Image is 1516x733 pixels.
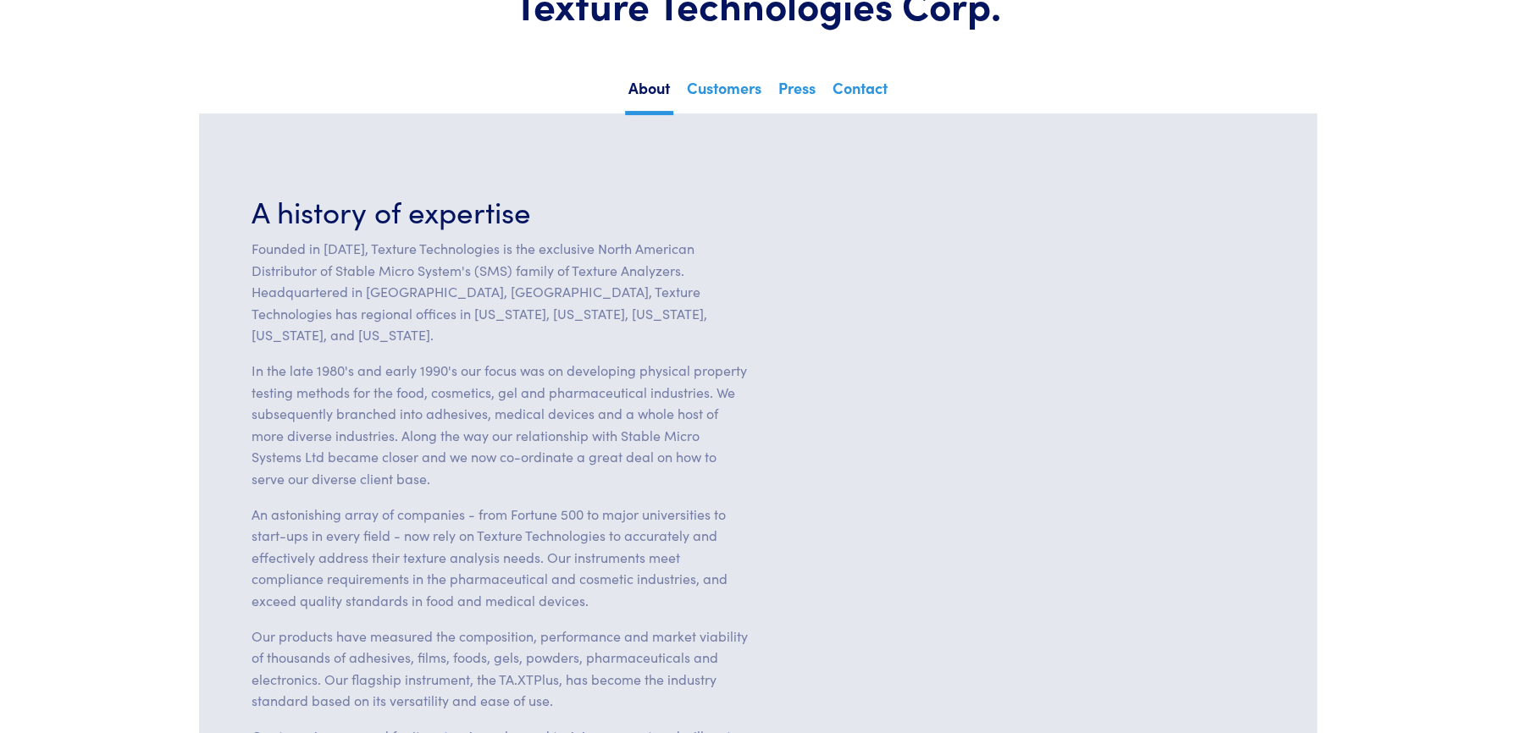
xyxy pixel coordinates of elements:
a: Customers [683,74,765,111]
p: Our products have measured the composition, performance and market viability of thousands of adhe... [252,626,748,712]
p: Founded in [DATE], Texture Technologies is the exclusive North American Distributor of Stable Mic... [252,238,748,346]
h3: A history of expertise [252,190,748,231]
a: Press [775,74,819,111]
p: In the late 1980's and early 1990's our focus was on developing physical property testing methods... [252,360,748,490]
a: About [625,74,673,115]
p: An astonishing array of companies - from Fortune 500 to major universities to start-ups in every ... [252,504,748,612]
a: Contact [829,74,891,111]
